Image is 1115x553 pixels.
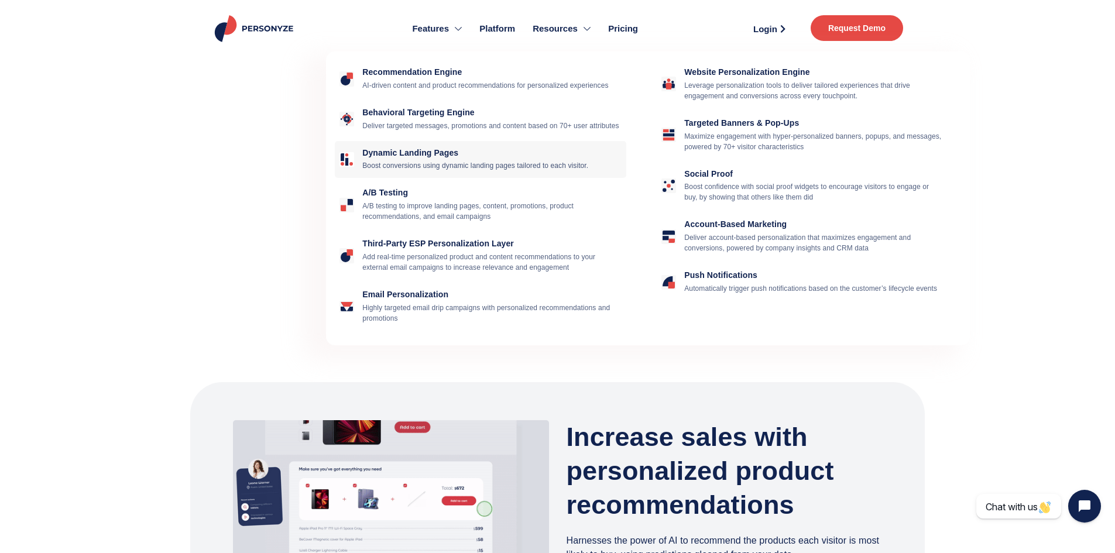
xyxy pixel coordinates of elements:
[403,6,471,51] a: Features
[663,231,675,243] img: Account-Based Marketing
[341,249,353,262] img: Third-Party ESP Personalization Layer
[362,80,622,91] p: AI-driven content and product recommendations for personalized experiences
[663,276,675,288] img: Push Notifications
[335,101,626,138] a: Behavioral Targeting Engine Behavioral Targeting Engine Deliver targeted messages, promotions and...
[362,201,622,222] p: A/B testing to improve landing pages, content, promotions, product recommendations, and email cam...
[740,20,799,37] a: Login
[335,181,626,229] a: a/b testing a/b testing A/B testing to improve landing pages, content, promotions, product recomm...
[524,6,599,51] a: Resources
[362,252,622,273] p: Add real-time personalized product and content recommendations to your external email campaigns t...
[362,160,622,171] p: Boost conversions using dynamic landing pages tailored to each visitor.
[362,67,622,77] h4: Recommendation Engine
[362,303,622,324] p: Highly targeted email drip campaigns with personalized recommendations and promotions
[684,80,944,101] p: Leverage personalization tools to deliver tailored experiences that drive engagement and conversi...
[657,212,948,260] a: Account-Based Marketing Account-Based Marketing Deliver account-based personalization that maximi...
[663,78,675,90] img: Website Personalization Engine
[657,60,948,108] a: Website Personalization Engine Website Personalization Engine Leverage personalization tools to d...
[335,141,626,178] a: Dynamic Landing Pages Dynamic Landing Pages Boost conversions using dynamic landing pages tailore...
[684,219,944,229] h4: Account-Based Marketing
[684,232,944,253] p: Deliver account-based personalization that maximizes engagement and conversions, powered by compa...
[362,239,622,249] h4: Third-Party ESP Personalization Layer
[684,118,944,128] h4: Targeted Banners & Pop-Ups
[412,22,449,36] span: Features
[684,131,944,152] p: Maximize engagement with hyper-personalized banners, popups, and messages, powered by 70+ visitor...
[663,129,675,141] img: Targeted Banners & Pop-Ups
[362,108,622,118] h4: Behavioral Targeting Engine
[471,6,524,51] a: Platform
[341,153,353,166] img: Dynamic Landing Pages
[335,232,626,280] a: Third-Party ESP Personalization Layer Third-Party ESP Personalization Layer Add real-time persona...
[608,22,638,36] span: Pricing
[828,24,886,32] span: Request Demo
[811,15,903,41] a: Request Demo
[684,283,944,294] p: Automatically trigger push notifications based on the customer’s lifecycle events
[567,420,883,522] h3: Increase sales with personalized product recommendations
[362,121,622,131] p: Deliver targeted messages, promotions and content based on 70+ user attributes
[657,162,948,210] a: Social Proof Social Proof Boost confidence with social proof widgets to encourage visitors to eng...
[335,283,626,331] a: Email Personalization Email Personalization Highly targeted email drip campaigns with personalize...
[533,22,578,36] span: Resources
[599,6,647,51] a: Pricing
[684,270,944,280] h4: Push Notifications
[684,67,944,77] h4: Website Personalization Engine
[341,199,353,211] img: a/b testing
[341,73,353,85] img: Recommendation Engine
[341,302,353,311] img: Email Personalization
[212,15,299,42] img: Personyze logo
[657,263,948,301] a: Push Notifications Push Notifications Automatically trigger push notifications based on the custo...
[657,111,948,159] a: Targeted Banners & Pop-Ups Targeted Banners & Pop-Ups Maximize engagement with hyper-personalized...
[684,181,944,202] p: Boost confidence with social proof widgets to encourage visitors to engage or buy, by showing tha...
[341,113,353,125] img: Behavioral Targeting Engine
[335,60,626,98] a: Recommendation Engine Recommendation Engine AI-driven content and product recommendations for per...
[684,169,944,179] h4: Social Proof
[753,25,777,33] span: Login
[362,290,622,300] h4: Email Personalization
[663,180,675,192] img: Social Proof
[479,22,515,36] span: Platform
[362,148,622,158] h4: Dynamic Landing Pages
[362,188,622,198] h4: a/b testing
